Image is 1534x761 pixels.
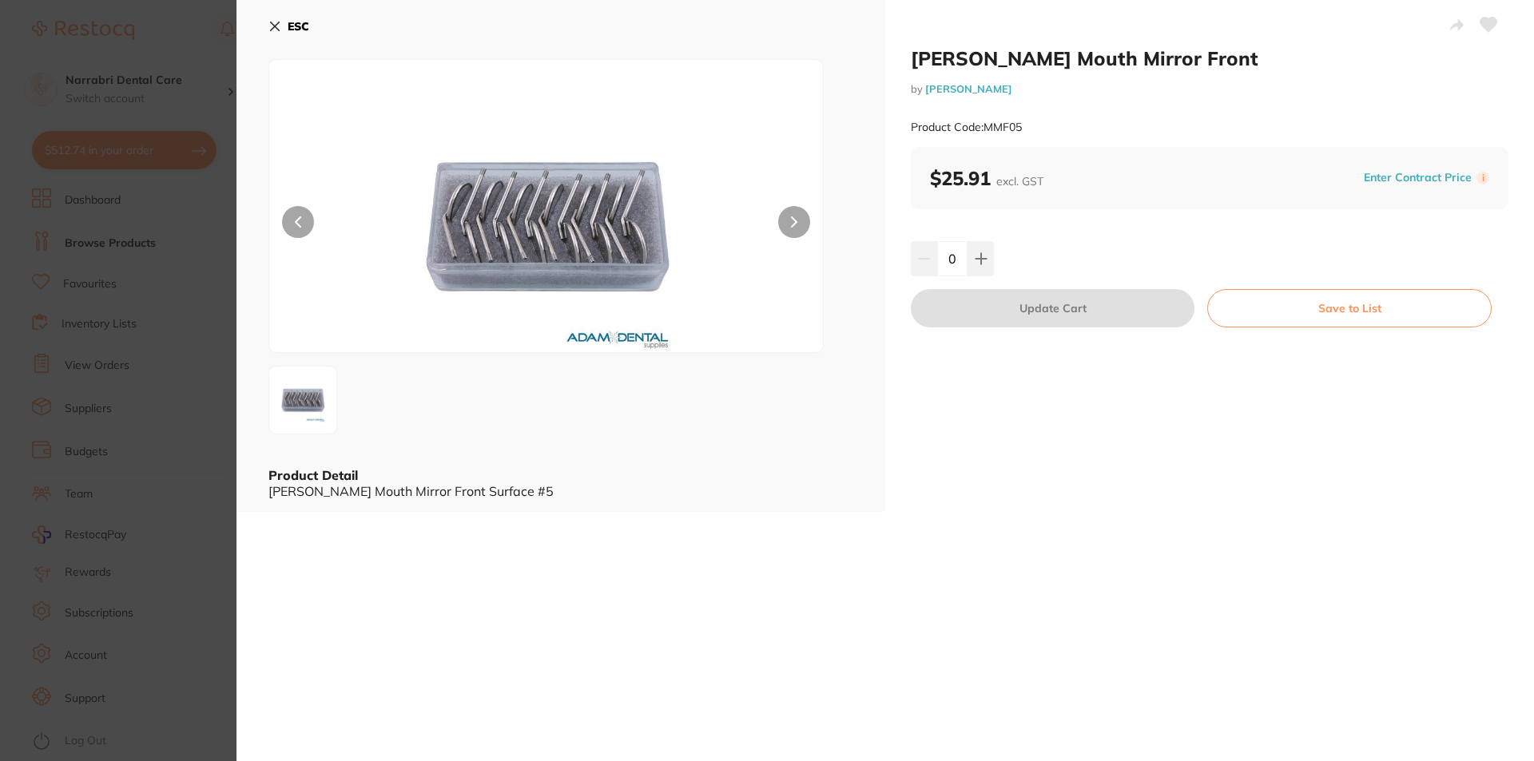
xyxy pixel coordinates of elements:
[1207,289,1492,327] button: Save to List
[268,484,853,498] div: [PERSON_NAME] Mouth Mirror Front Surface #5
[911,121,1022,134] small: Product Code: MMF05
[925,82,1012,95] a: [PERSON_NAME]
[288,19,309,34] b: ESC
[1359,170,1476,185] button: Enter Contract Price
[268,467,358,483] b: Product Detail
[380,100,713,352] img: LmpwZw
[268,13,309,40] button: ESC
[911,289,1194,327] button: Update Cart
[996,174,1043,188] span: excl. GST
[274,371,332,429] img: LmpwZw
[911,46,1508,70] h2: [PERSON_NAME] Mouth Mirror Front
[1476,172,1489,184] label: i
[911,83,1508,95] small: by
[930,166,1043,190] b: $25.91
